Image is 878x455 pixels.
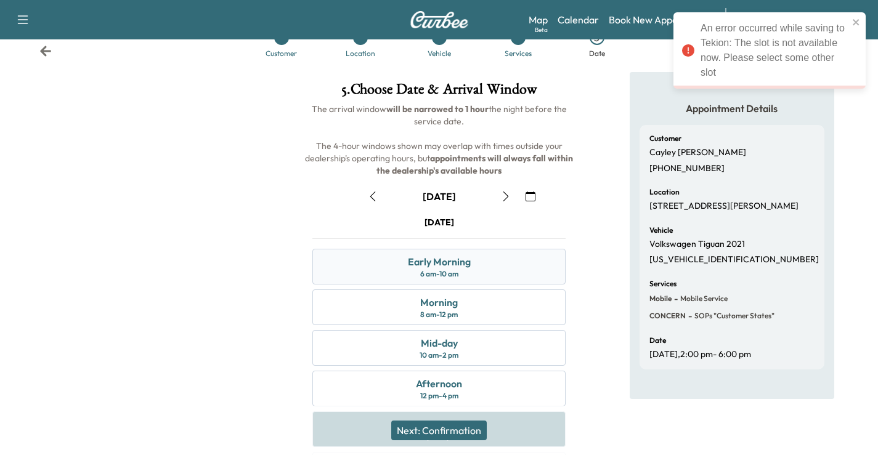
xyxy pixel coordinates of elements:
h6: Location [649,188,680,196]
div: Back [39,45,52,57]
div: [DATE] [423,190,456,203]
p: Cayley [PERSON_NAME] [649,147,746,158]
a: Book New Appointment [609,12,713,27]
h6: Services [649,280,677,288]
h6: Date [649,337,666,344]
a: MapBeta [529,12,548,27]
b: will be narrowed to 1 hour [386,103,489,115]
div: An error occurred while saving to Tekion: The slot is not available now. Please select some other... [701,21,848,80]
div: 8 am - 12 pm [420,310,458,320]
p: [US_VEHICLE_IDENTIFICATION_NUMBER] [649,254,819,265]
p: [STREET_ADDRESS][PERSON_NAME] [649,201,799,212]
p: Volkswagen Tiguan 2021 [649,239,745,250]
div: Morning [420,295,458,310]
h6: Vehicle [649,227,673,234]
span: Mobile [649,294,672,304]
h6: Customer [649,135,681,142]
b: appointments will always fall within the dealership's available hours [376,153,575,176]
button: close [852,17,861,27]
div: 6 am - 10 am [420,269,458,279]
div: Location [346,50,375,57]
div: Early Morning [408,254,471,269]
div: Customer [266,50,297,57]
div: Services [505,50,532,57]
span: The arrival window the night before the service date. The 4-hour windows shown may overlap with t... [305,103,575,176]
span: - [686,310,692,322]
div: 10 am - 2 pm [420,350,458,360]
p: [PHONE_NUMBER] [649,163,725,174]
a: Calendar [558,12,599,27]
h5: Appointment Details [640,102,824,115]
div: Mid-day [421,336,458,350]
div: [DATE] [425,216,454,228]
div: Vehicle [428,50,451,57]
div: 12 pm - 4 pm [420,391,458,401]
p: [DATE] , 2:00 pm - 6:00 pm [649,349,751,360]
span: SOPs "Customer states" [692,311,774,321]
div: Beta [535,25,548,34]
span: CONCERN [649,311,686,321]
span: - [672,292,678,305]
button: Next: Confirmation [391,421,487,440]
div: Afternoon [416,376,462,391]
span: Mobile Service [678,294,728,304]
div: Date [589,50,605,57]
h1: 5 . Choose Date & Arrival Window [303,82,575,103]
img: Curbee Logo [410,11,469,28]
